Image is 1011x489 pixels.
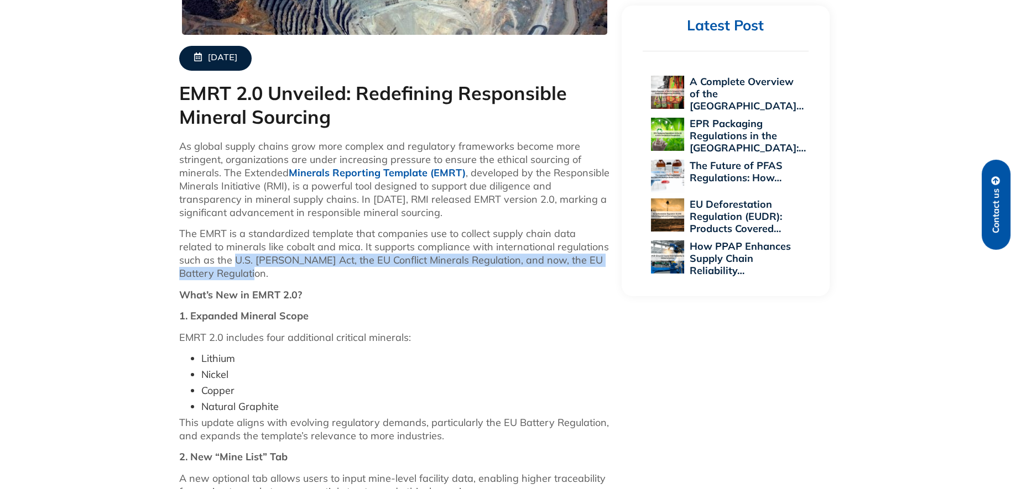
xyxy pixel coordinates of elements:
[982,160,1010,250] a: Contact us
[651,76,684,109] img: A Complete Overview of the EU Personal Protective Equipment Regulation 2016/425
[690,159,783,184] a: The Future of PFAS Regulations: How…
[179,331,611,344] p: EMRT 2.0 includes four additional critical minerals:
[651,160,684,193] img: The Future of PFAS Regulations: How 2025 Will Reshape Global Supply Chains
[651,240,684,274] img: How PPAP Enhances Supply Chain Reliability Across Global Industries
[179,82,611,129] h1: EMRT 2.0 Unveiled: Redefining Responsible Mineral Sourcing
[690,198,782,235] a: EU Deforestation Regulation (EUDR): Products Covered…
[179,288,302,301] strong: What’s New in EMRT 2.0?
[651,198,684,232] img: EU Deforestation Regulation (EUDR): Products Covered and Compliance Essentials
[690,240,791,277] a: How PPAP Enhances Supply Chain Reliability…
[201,384,611,397] li: Copper
[201,400,611,413] li: Natural Graphite
[179,309,309,322] strong: 1. Expanded Mineral Scope
[179,416,611,443] p: This update aligns with evolving regulatory demands, particularly the EU Battery Regulation, and ...
[179,227,611,280] p: The EMRT is a standardized template that companies use to collect supply chain data related to mi...
[179,450,288,463] strong: 2. New “Mine List” Tab
[208,52,237,64] span: [DATE]
[179,46,252,71] a: [DATE]
[690,75,804,112] a: A Complete Overview of the [GEOGRAPHIC_DATA]…
[690,117,806,154] a: EPR Packaging Regulations in the [GEOGRAPHIC_DATA]:…
[201,368,611,381] li: Nickel
[991,188,1001,233] span: Contact us
[643,17,809,35] h2: Latest Post
[289,166,466,179] a: Minerals Reporting Template (EMRT)
[201,352,611,365] li: Lithium
[651,118,684,151] img: EPR Packaging Regulations in the US: A 2025 Compliance Perspective
[179,140,611,219] p: As global supply chains grow more complex and regulatory frameworks become more stringent, organi...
